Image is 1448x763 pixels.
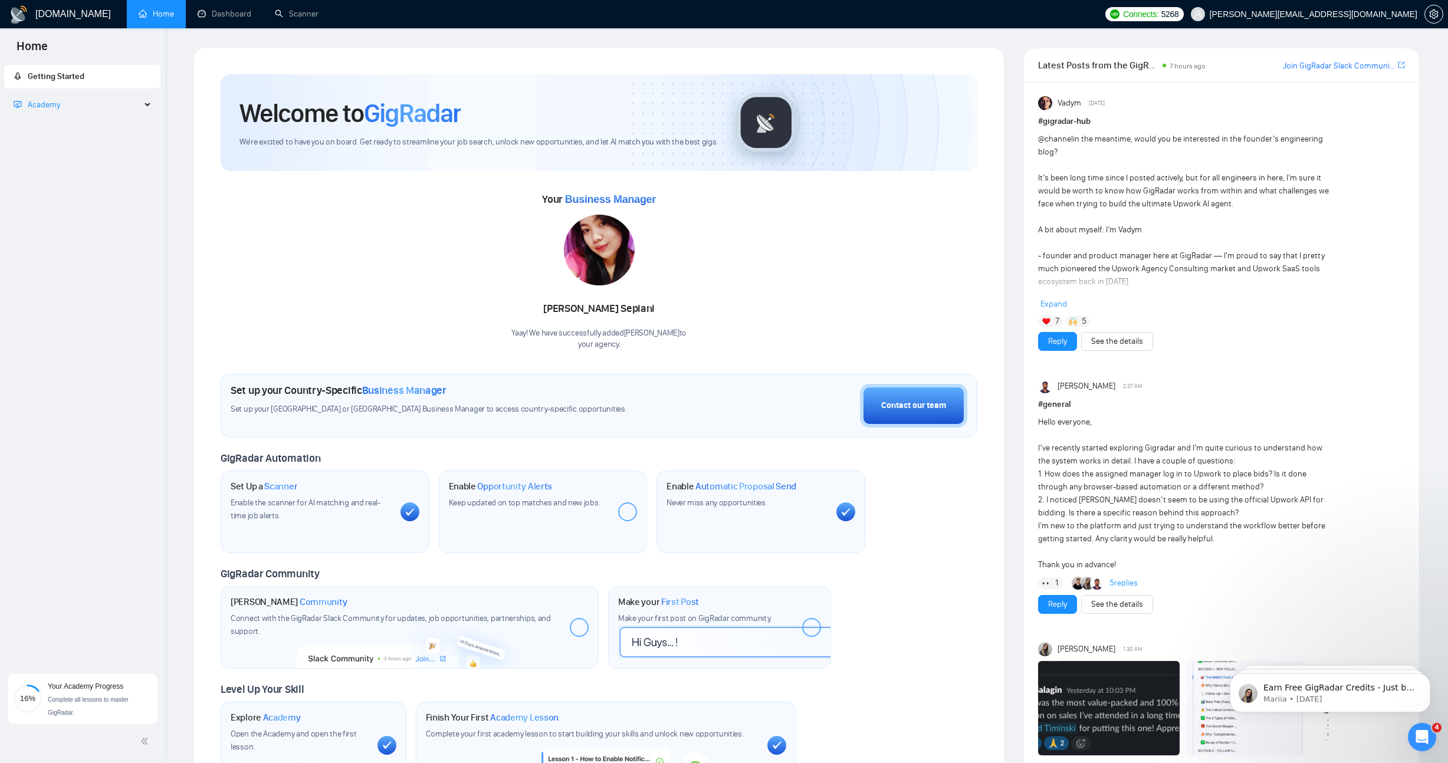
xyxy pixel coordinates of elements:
span: Vadym [1058,97,1081,110]
span: double-left [140,735,152,747]
span: rocket [14,72,22,80]
span: Earn Free GigRadar Credits - Just by Sharing Your Story! 💬 Want more credits for sending proposal... [51,34,203,325]
span: Never miss any opportunities. [666,498,767,508]
span: Enable the scanner for AI matching and real-time job alerts. [231,498,380,521]
h1: # general [1038,398,1405,411]
span: user [1194,10,1202,18]
a: See the details [1091,598,1143,611]
span: Set up your [GEOGRAPHIC_DATA] or [GEOGRAPHIC_DATA] Business Manager to access country-specific op... [231,404,673,415]
span: Your Academy Progress [48,682,123,690]
span: We're excited to have you on board. Get ready to streamline your job search, unlock new opportuni... [239,137,718,148]
span: [PERSON_NAME] [1058,380,1115,393]
span: 1 [1055,577,1058,589]
h1: Explore [231,712,301,723]
span: Scanner [264,481,297,492]
span: Business Manager [565,193,656,205]
span: 4 [1432,723,1442,732]
h1: Set Up a [231,481,297,492]
li: Getting Started [4,65,160,88]
span: 16% [14,695,42,702]
span: 7 [1055,315,1059,327]
a: searchScanner [275,9,319,19]
span: Connects: [1123,8,1158,21]
span: Latest Posts from the GigRadar Community [1038,58,1158,73]
button: See the details [1081,595,1153,614]
img: logo [9,5,28,24]
h1: Finish Your First [426,712,559,723]
iframe: Intercom live chat [1408,723,1436,751]
span: Automatic Proposal Send [695,481,796,492]
button: See the details [1081,332,1153,351]
img: gigradar-logo.png [737,93,796,152]
span: Complete your first academy lesson to start building your skills and unlock new opportunities. [426,729,744,739]
span: 7 hours ago [1170,62,1206,70]
h1: # gigradar-hub [1038,115,1405,128]
a: homeHome [139,9,174,19]
span: [DATE] [1089,98,1105,108]
iframe: Intercom notifications message [1212,649,1448,731]
a: Join GigRadar Slack Community [1283,60,1396,73]
img: Vadym [1038,96,1052,110]
img: slackcommunity-bg.png [297,614,523,668]
span: First Post [661,596,699,608]
img: Stefan [1072,577,1085,590]
span: Academy [263,712,301,723]
h1: Welcome to [239,97,461,129]
img: Mariia Heshka [1081,577,1094,590]
p: Message from Mariia, sent 7w ago [51,45,203,56]
span: 5268 [1161,8,1179,21]
span: Level Up Your Skill [221,683,304,696]
span: Academy [28,100,60,110]
button: Reply [1038,332,1077,351]
button: Contact our team [860,384,967,427]
span: GigRadar Automation [221,452,320,465]
h1: Enable [449,481,553,492]
span: setting [1425,9,1443,19]
div: [PERSON_NAME] Sepiani [511,299,687,319]
span: 1:30 AM [1123,644,1142,655]
span: Make your first post on GigRadar community. [618,613,771,623]
a: Reply [1048,335,1067,348]
span: Academy [14,100,60,110]
span: 5 [1082,315,1086,327]
a: setting [1424,9,1443,19]
span: Home [7,38,57,63]
img: 1708932398273-WhatsApp%20Image%202024-02-26%20at%2015.20.52.jpeg [564,215,635,285]
span: Opportunity Alerts [477,481,552,492]
span: Connect with the GigRadar Slack Community for updates, job opportunities, partnerships, and support. [231,613,551,636]
img: 👀 [1042,579,1050,587]
div: in the meantime, would you be interested in the founder’s engineering blog? It’s been long time s... [1038,133,1331,405]
span: Keep updated on top matches and new jobs. [449,498,600,508]
a: See the details [1091,335,1143,348]
span: Open the Academy and open the first lesson. [231,729,357,752]
img: Preet Patel [1038,379,1052,393]
img: Preet Patel [1091,577,1104,590]
button: Reply [1038,595,1077,614]
button: setting [1424,5,1443,24]
div: Hello everyone, I’ve recently started exploring Gigradar and I’m quite curious to understand how ... [1038,416,1331,571]
span: Community [300,596,347,608]
p: your agency . [511,339,687,350]
span: 2:37 AM [1123,381,1142,392]
h1: Make your [618,596,699,608]
a: Reply [1048,598,1067,611]
span: fund-projection-screen [14,100,22,108]
img: 🙌 [1069,317,1077,325]
span: Getting Started [28,71,84,81]
img: F09LFRNEKCN-Screenshot%202025-10-14%20at%2021.09.45.png [1187,661,1328,755]
span: Your [542,193,656,206]
img: F09LBG3JBFD-Screenshot%202025-10-15%20at%2000.37.36.png [1038,661,1180,755]
h1: Set up your Country-Specific [231,384,446,397]
img: ❤️ [1042,317,1050,325]
span: GigRadar Community [221,567,320,580]
span: [PERSON_NAME] [1058,643,1115,656]
h1: Enable [666,481,796,492]
img: upwork-logo.png [1110,9,1119,19]
a: 5replies [1109,577,1138,589]
div: Yaay! We have successfully added [PERSON_NAME] to [511,328,687,350]
img: Mariia Heshka [1038,642,1052,656]
h1: [PERSON_NAME] [231,596,347,608]
span: Complete all lessons to master GigRadar. [48,696,129,716]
